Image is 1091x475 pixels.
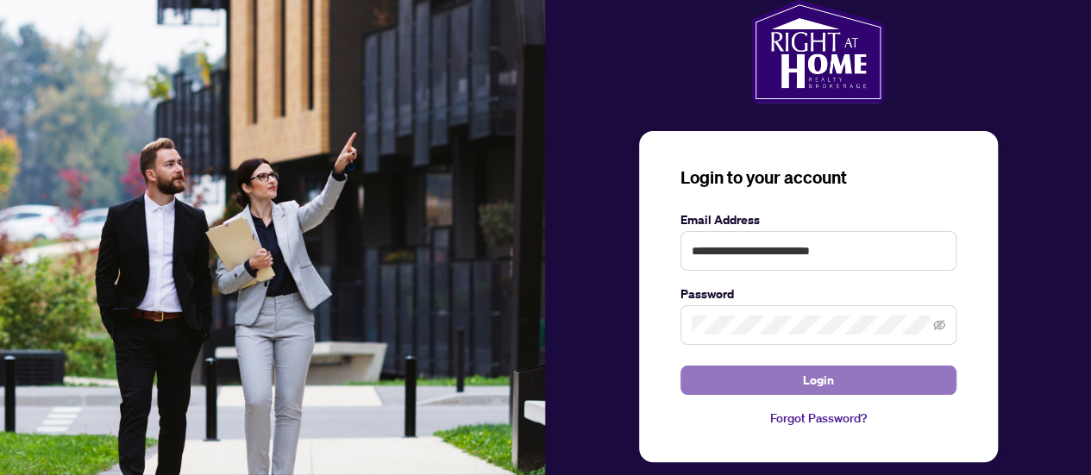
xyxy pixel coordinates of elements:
button: Login [680,366,956,395]
a: Forgot Password? [680,409,956,428]
label: Password [680,284,956,303]
h3: Login to your account [680,166,956,190]
span: eye-invisible [933,319,945,331]
label: Email Address [680,210,956,229]
span: Login [803,366,834,394]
